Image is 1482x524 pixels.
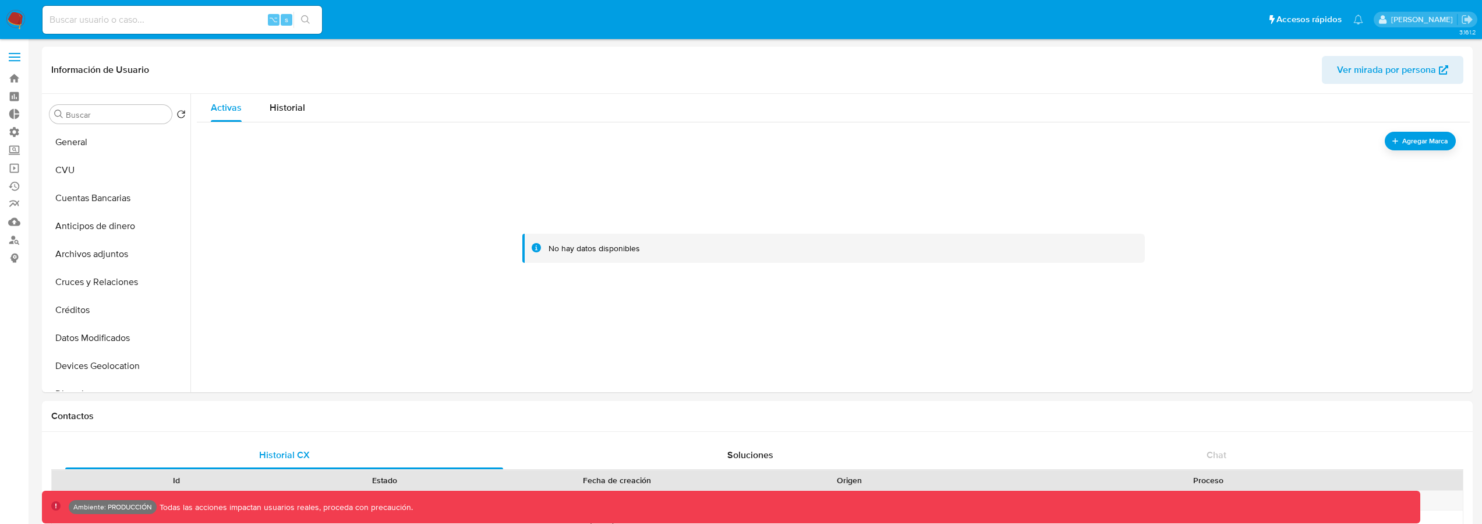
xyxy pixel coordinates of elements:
[54,110,63,119] button: Buscar
[45,156,190,184] button: CVU
[51,410,1463,422] h1: Contactos
[754,474,946,486] div: Origen
[45,268,190,296] button: Cruces y Relaciones
[1391,14,1457,25] p: kevin.palacios@mercadolibre.com
[73,505,152,509] p: Ambiente: PRODUCCIÓN
[157,502,413,513] p: Todas las acciones impactan usuarios reales, proceda con precaución.
[1461,13,1473,26] a: Salir
[45,212,190,240] button: Anticipos de dinero
[80,474,273,486] div: Id
[259,448,310,462] span: Historial CX
[51,64,149,76] h1: Información de Usuario
[176,110,186,122] button: Volver al orden por defecto
[45,324,190,352] button: Datos Modificados
[1337,56,1436,84] span: Ver mirada por persona
[293,12,317,28] button: search-icon
[1276,13,1342,26] span: Accesos rápidos
[45,240,190,268] button: Archivos adjuntos
[1322,56,1463,84] button: Ver mirada por persona
[962,474,1455,486] div: Proceso
[285,14,288,25] span: s
[269,14,278,25] span: ⌥
[45,380,190,408] button: Direcciones
[1353,15,1363,24] a: Notificaciones
[289,474,481,486] div: Estado
[1207,448,1226,462] span: Chat
[45,128,190,156] button: General
[66,110,167,120] input: Buscar
[45,352,190,380] button: Devices Geolocation
[497,474,737,486] div: Fecha de creación
[45,296,190,324] button: Créditos
[45,184,190,212] button: Cuentas Bancarias
[727,448,773,462] span: Soluciones
[43,12,322,27] input: Buscar usuario o caso...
